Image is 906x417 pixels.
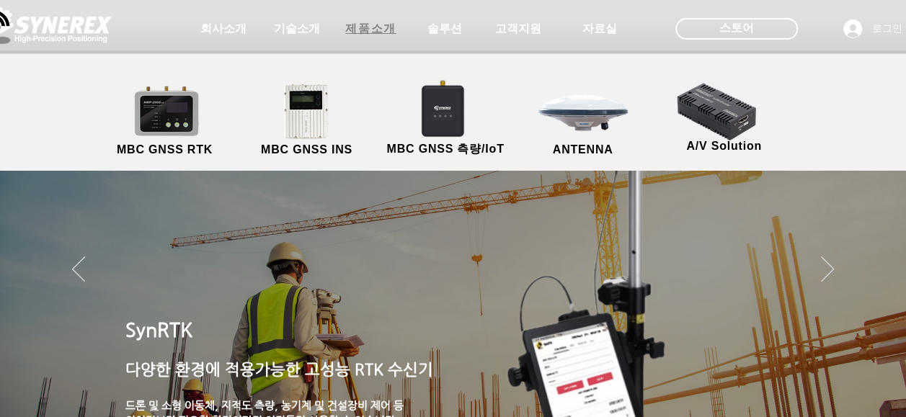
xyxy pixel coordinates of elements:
span: MBC GNSS INS [261,143,352,156]
span: 스토어 [719,20,754,36]
span: 기술소개 [274,22,320,37]
span: MBC GNSS 측량/IoT [386,142,504,157]
span: 제품소개 [345,22,396,37]
span: 자료실 [582,22,617,37]
div: 스토어 [675,18,798,40]
span: 솔루션 [427,22,462,37]
a: MBC GNSS INS [242,83,372,158]
img: MGI2000_front-removebg-preview (1).png [265,80,353,143]
button: 다음 [821,256,834,284]
a: 솔루션 [409,14,481,43]
a: A/V Solution [659,79,789,155]
a: MBC GNSS 측량/IoT [376,83,516,158]
span: 고객지원 [495,22,541,37]
button: 이전 [72,256,85,284]
span: A/V Solution [686,140,762,153]
span: 회사소개 [200,22,247,37]
a: 회사소개 [187,14,259,43]
span: MBC GNSS RTK [117,143,213,156]
a: ANTENNA [518,83,648,158]
span: ANTENNA [553,143,613,156]
a: 기술소개 [261,14,333,43]
a: 제품소개 [335,14,407,43]
img: SynRTK__.png [407,71,481,145]
a: 고객지원 [482,14,554,43]
iframe: Wix Chat [740,355,906,417]
a: 자료실 [564,14,636,43]
a: MBC GNSS RTK [100,83,230,158]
